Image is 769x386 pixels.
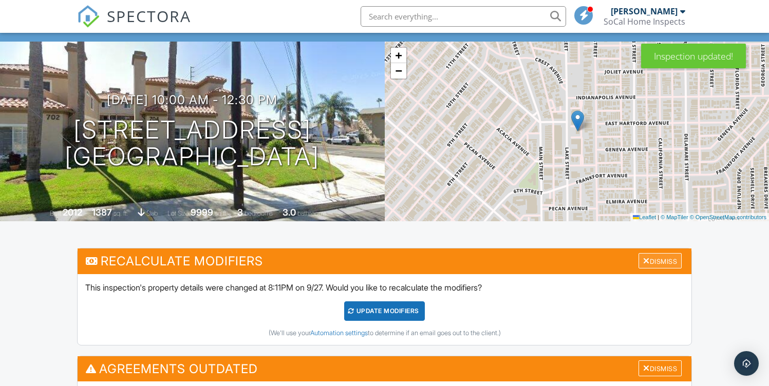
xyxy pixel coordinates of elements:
div: UPDATE Modifiers [344,301,425,321]
a: Automation settings [310,329,368,337]
span: | [658,214,659,220]
h3: [DATE] 10:00 am - 12:30 pm [107,93,277,107]
a: © MapTiler [661,214,688,220]
span: slab [146,209,158,217]
a: SPECTORA [77,14,191,35]
div: 3 [237,207,243,218]
div: SoCal Home Inspects [604,16,685,27]
input: Search everything... [361,6,566,27]
img: Marker [571,110,584,131]
span: + [395,49,402,62]
h3: Agreements Outdated [78,356,692,381]
div: Dismiss [639,360,682,376]
span: bedrooms [245,209,273,217]
span: Lot Size [167,209,189,217]
div: (We'll use your to determine if an email goes out to the client.) [85,329,684,337]
h3: Recalculate Modifiers [78,248,692,274]
div: 9999 [191,207,213,218]
a: Leaflet [633,214,656,220]
div: Open Intercom Messenger [734,351,759,376]
div: [PERSON_NAME] [611,6,678,16]
span: sq. ft. [114,209,128,217]
span: Built [50,209,61,217]
span: sq.ft. [215,209,228,217]
div: 2012 [63,207,82,218]
span: − [395,64,402,77]
div: 1387 [92,207,112,218]
span: bathrooms [297,209,327,217]
a: Zoom out [391,63,406,79]
a: © OpenStreetMap contributors [690,214,766,220]
div: Inspection updated! [641,44,746,68]
a: Zoom in [391,48,406,63]
div: This inspection's property details were changed at 8:11PM on 9/27. Would you like to recalculate ... [78,274,692,345]
img: The Best Home Inspection Software - Spectora [77,5,100,28]
div: Dismiss [639,253,682,269]
div: 3.0 [283,207,296,218]
h1: [STREET_ADDRESS] [GEOGRAPHIC_DATA] [65,117,320,171]
span: SPECTORA [107,5,191,27]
